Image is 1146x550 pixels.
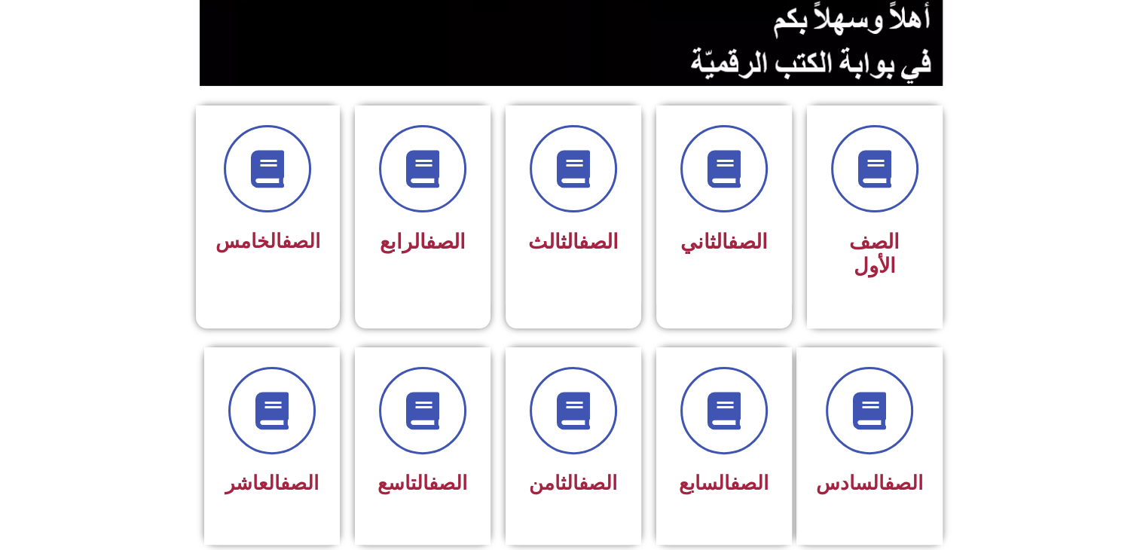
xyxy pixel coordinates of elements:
[849,230,900,278] span: الصف الأول
[885,472,923,494] a: الصف
[280,472,319,494] a: الصف
[528,230,619,254] span: الثالث
[380,230,466,254] span: الرابع
[816,472,923,494] span: السادس
[728,230,768,254] a: الصف
[529,472,617,494] span: الثامن
[282,230,320,252] a: الصف
[579,472,617,494] a: الصف
[429,472,467,494] a: الصف
[225,472,319,494] span: العاشر
[215,230,320,252] span: الخامس
[730,472,769,494] a: الصف
[377,472,467,494] span: التاسع
[680,230,768,254] span: الثاني
[679,472,769,494] span: السابع
[579,230,619,254] a: الصف
[426,230,466,254] a: الصف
